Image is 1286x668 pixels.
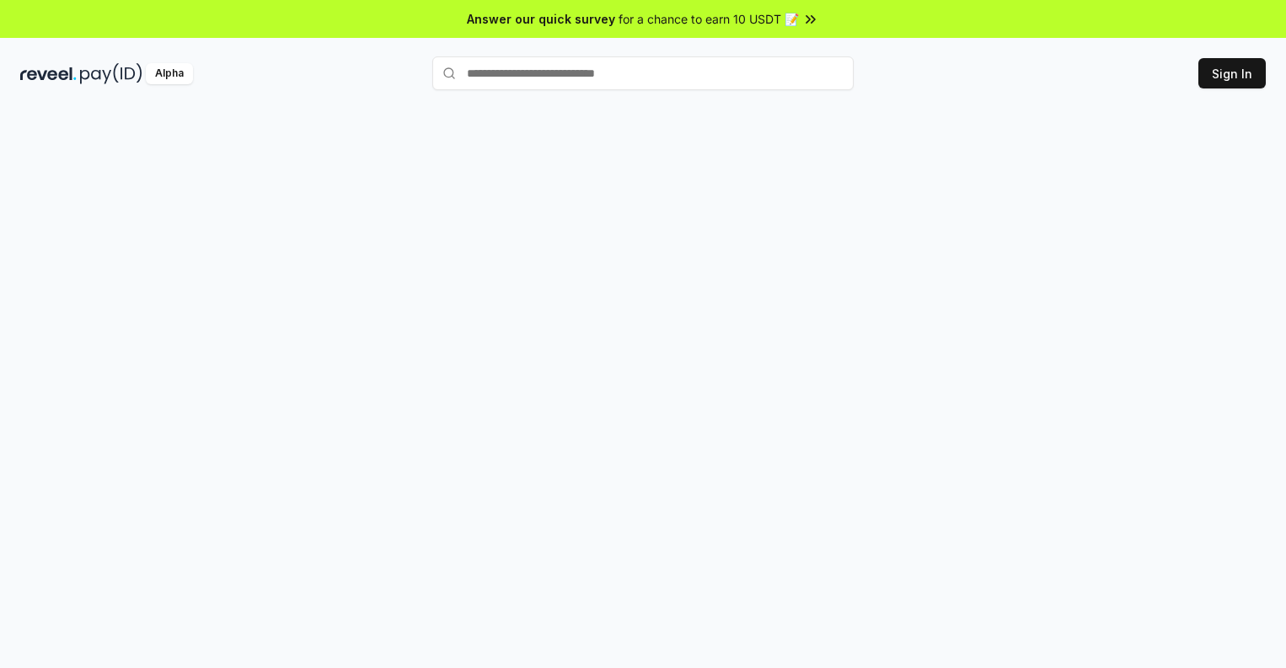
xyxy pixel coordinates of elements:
[146,63,193,84] div: Alpha
[619,10,799,28] span: for a chance to earn 10 USDT 📝
[1198,58,1266,88] button: Sign In
[20,63,77,84] img: reveel_dark
[467,10,615,28] span: Answer our quick survey
[80,63,142,84] img: pay_id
